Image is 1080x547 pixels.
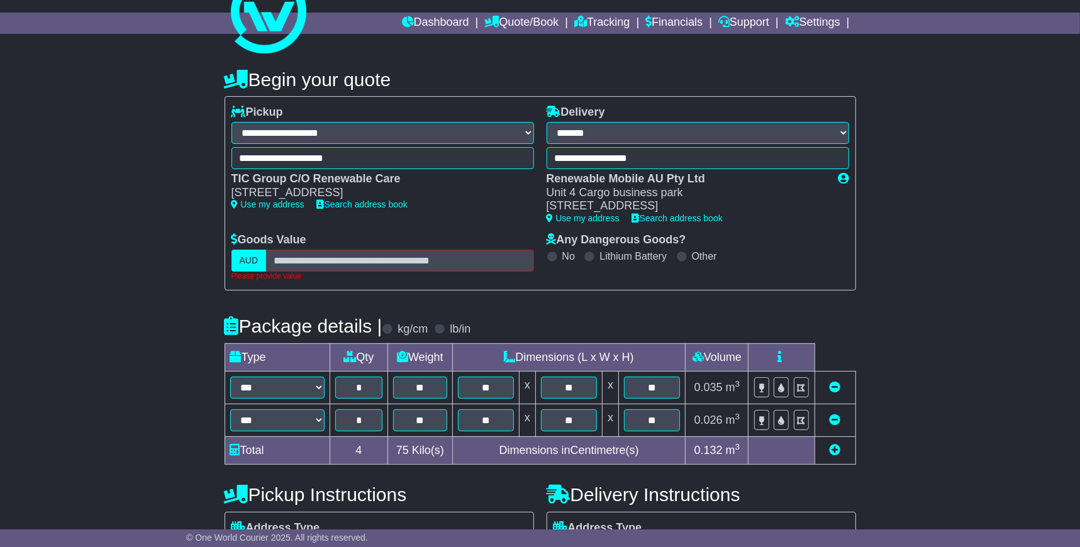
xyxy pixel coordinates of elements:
[562,250,575,262] label: No
[547,233,686,247] label: Any Dangerous Goods?
[484,13,559,34] a: Quote/Book
[603,371,619,404] td: x
[547,484,856,505] h4: Delivery Instructions
[726,444,740,456] span: m
[186,533,368,543] span: © One World Courier 2025. All rights reserved.
[231,172,521,186] div: TIC Group C/O Renewable Care
[547,199,826,213] div: [STREET_ADDRESS]
[632,213,723,223] a: Search address book
[231,199,304,209] a: Use my address
[830,381,841,394] a: Remove this item
[735,412,740,421] sup: 3
[735,442,740,451] sup: 3
[317,199,408,209] a: Search address book
[547,186,826,200] div: Unit 4 Cargo business park
[830,414,841,426] a: Remove this item
[694,444,723,456] span: 0.132
[785,13,840,34] a: Settings
[225,316,382,336] h4: Package details |
[694,414,723,426] span: 0.026
[686,343,749,371] td: Volume
[225,343,330,371] td: Type
[231,186,521,200] div: [STREET_ADDRESS]
[330,436,388,464] td: 4
[574,13,630,34] a: Tracking
[645,13,703,34] a: Financials
[519,404,535,436] td: x
[726,414,740,426] span: m
[231,106,283,119] label: Pickup
[547,213,620,223] a: Use my address
[718,13,769,34] a: Support
[519,371,535,404] td: x
[547,106,605,119] label: Delivery
[547,172,826,186] div: Renewable Mobile AU Pty Ltd
[225,436,330,464] td: Total
[554,521,642,535] label: Address Type
[388,343,453,371] td: Weight
[599,250,667,262] label: Lithium Battery
[231,250,267,272] label: AUD
[452,343,686,371] td: Dimensions (L x W x H)
[396,444,409,456] span: 75
[330,343,388,371] td: Qty
[830,444,841,456] a: Add new item
[452,436,686,464] td: Dimensions in Centimetre(s)
[726,381,740,394] span: m
[231,521,320,535] label: Address Type
[603,404,619,436] td: x
[225,69,856,90] h4: Begin your quote
[388,436,453,464] td: Kilo(s)
[398,323,428,336] label: kg/cm
[694,381,723,394] span: 0.035
[402,13,469,34] a: Dashboard
[692,250,717,262] label: Other
[231,272,534,280] div: Please provide value
[735,379,740,389] sup: 3
[225,484,534,505] h4: Pickup Instructions
[231,233,306,247] label: Goods Value
[450,323,470,336] label: lb/in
